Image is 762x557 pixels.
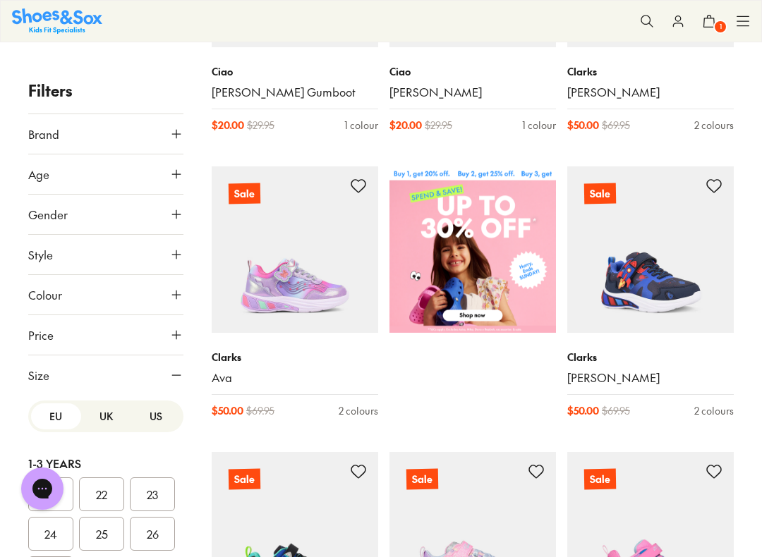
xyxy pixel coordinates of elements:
[28,355,183,395] button: Size
[247,118,274,133] span: $ 29.95
[12,8,102,33] img: SNS_Logo_Responsive.svg
[694,118,734,133] div: 2 colours
[28,455,183,472] div: 1-3 Years
[28,114,183,154] button: Brand
[212,64,378,79] p: Ciao
[584,183,616,204] p: Sale
[246,403,274,418] span: $ 69.95
[229,468,260,489] p: Sale
[28,154,183,194] button: Age
[81,403,131,429] button: UK
[389,166,556,333] img: SNS_WEBASSETS_CategoryWidget_2560x2560_d4358fa4-32b4-4c90-932d-b6c75ae0f3ec.png
[28,246,53,263] span: Style
[28,367,49,384] span: Size
[31,403,81,429] button: EU
[131,403,181,429] button: US
[212,85,378,100] a: [PERSON_NAME] Gumboot
[79,477,124,511] button: 22
[28,275,183,314] button: Colour
[212,118,244,133] span: $ 20.00
[130,517,175,551] button: 26
[389,118,422,133] span: $ 20.00
[694,403,734,418] div: 2 colours
[567,85,734,100] a: [PERSON_NAME]
[567,350,734,365] p: Clarks
[567,403,599,418] span: $ 50.00
[28,166,49,183] span: Age
[425,118,452,133] span: $ 29.95
[212,166,378,333] a: Sale
[602,403,630,418] span: $ 69.95
[28,126,59,142] span: Brand
[406,468,438,489] p: Sale
[713,20,727,34] span: 1
[79,517,124,551] button: 25
[389,85,556,100] a: [PERSON_NAME]
[28,235,183,274] button: Style
[602,118,630,133] span: $ 69.95
[28,195,183,234] button: Gender
[28,326,54,343] span: Price
[389,64,556,79] p: Ciao
[130,477,175,511] button: 23
[14,463,71,515] iframe: Gorgias live chat messenger
[567,166,734,333] a: Sale
[522,118,556,133] div: 1 colour
[567,118,599,133] span: $ 50.00
[694,6,725,37] button: 1
[28,315,183,355] button: Price
[28,517,73,551] button: 24
[12,8,102,33] a: Shoes & Sox
[344,118,378,133] div: 1 colour
[567,64,734,79] p: Clarks
[28,79,183,102] p: Filters
[584,468,616,489] p: Sale
[212,350,378,365] p: Clarks
[28,206,68,223] span: Gender
[567,370,734,386] a: [PERSON_NAME]
[229,183,260,204] p: Sale
[212,370,378,386] a: Ava
[28,286,62,303] span: Colour
[339,403,378,418] div: 2 colours
[212,403,243,418] span: $ 50.00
